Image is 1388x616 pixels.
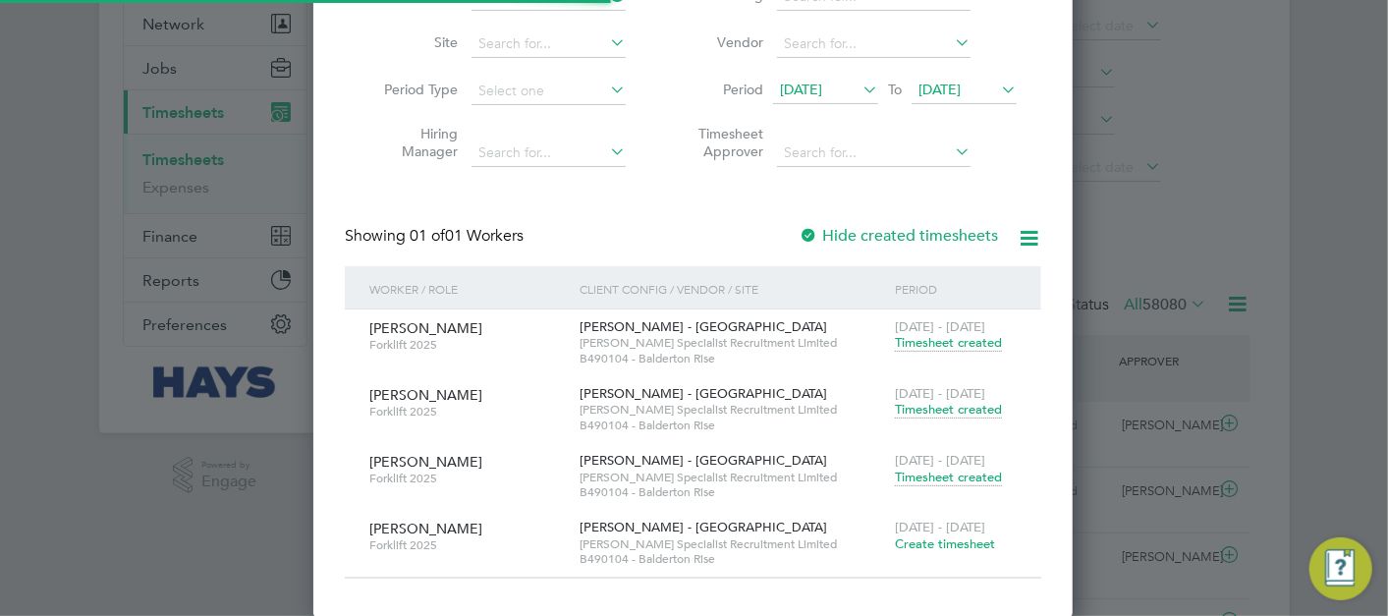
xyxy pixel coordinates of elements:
span: [DATE] - [DATE] [895,519,985,535]
span: [PERSON_NAME] Specialist Recruitment Limited [580,335,885,351]
span: B490104 - Balderton Rise [580,418,885,433]
span: [PERSON_NAME] [369,319,482,337]
span: [DATE] - [DATE] [895,318,985,335]
span: B490104 - Balderton Rise [580,551,885,567]
label: Period [675,81,763,98]
input: Search for... [472,30,626,58]
span: Timesheet created [895,401,1002,419]
input: Search for... [472,140,626,167]
span: [PERSON_NAME] Specialist Recruitment Limited [580,402,885,418]
div: Period [890,266,1022,311]
span: [PERSON_NAME] Specialist Recruitment Limited [580,470,885,485]
span: [PERSON_NAME] [369,386,482,404]
span: B490104 - Balderton Rise [580,484,885,500]
label: Hide created timesheets [799,226,998,246]
label: Vendor [675,33,763,51]
div: Client Config / Vendor / Site [575,266,890,311]
div: Showing [345,226,527,247]
span: To [882,77,908,102]
label: Period Type [369,81,458,98]
label: Site [369,33,458,51]
span: [PERSON_NAME] [369,520,482,537]
span: [DATE] - [DATE] [895,452,985,469]
label: Hiring Manager [369,125,458,160]
span: [PERSON_NAME] - [GEOGRAPHIC_DATA] [580,318,827,335]
span: [PERSON_NAME] [369,453,482,471]
span: Timesheet created [895,469,1002,486]
span: Forklift 2025 [369,404,565,420]
span: Forklift 2025 [369,471,565,486]
span: [PERSON_NAME] - [GEOGRAPHIC_DATA] [580,519,827,535]
span: [DATE] - [DATE] [895,385,985,402]
label: Timesheet Approver [675,125,763,160]
span: [DATE] [918,81,961,98]
span: Create timesheet [895,535,995,552]
span: 01 Workers [410,226,524,246]
span: 01 of [410,226,445,246]
div: Worker / Role [364,266,575,311]
input: Select one [472,78,626,105]
button: Engage Resource Center [1309,537,1372,600]
span: Forklift 2025 [369,337,565,353]
span: B490104 - Balderton Rise [580,351,885,366]
span: [PERSON_NAME] Specialist Recruitment Limited [580,536,885,552]
input: Search for... [777,30,971,58]
span: [PERSON_NAME] - [GEOGRAPHIC_DATA] [580,385,827,402]
span: [PERSON_NAME] - [GEOGRAPHIC_DATA] [580,452,827,469]
input: Search for... [777,140,971,167]
span: Timesheet created [895,334,1002,352]
span: [DATE] [780,81,822,98]
span: Forklift 2025 [369,537,565,553]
